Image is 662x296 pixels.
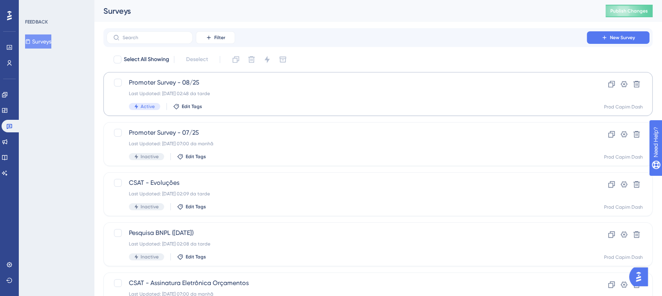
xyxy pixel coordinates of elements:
span: Inactive [141,204,159,210]
span: Pesquisa BNPL ([DATE]) [129,228,564,238]
span: Publish Changes [610,8,648,14]
button: Edit Tags [177,254,206,260]
span: Need Help? [18,2,49,11]
div: Prod Capim Dash [604,254,643,260]
div: Prod Capim Dash [604,154,643,160]
span: Inactive [141,153,159,160]
span: Edit Tags [186,153,206,160]
div: Last Updated: [DATE] 07:00 da manhã [129,141,564,147]
span: CSAT - Evoluções [129,178,564,188]
div: Last Updated: [DATE] 02:08 da tarde [129,241,564,247]
span: Deselect [186,55,208,64]
span: Promoter Survey - 07/25 [129,128,564,137]
button: Filter [196,31,235,44]
div: FEEDBACK [25,19,48,25]
button: Surveys [25,34,51,49]
span: New Survey [610,34,635,41]
span: Filter [214,34,225,41]
input: Search [123,35,186,40]
span: CSAT - Assinatura Eletrônica Orçamentos [129,278,564,288]
div: Prod Capim Dash [604,204,643,210]
span: Select All Showing [124,55,169,64]
iframe: UserGuiding AI Assistant Launcher [629,265,653,289]
span: Inactive [141,254,159,260]
div: Last Updated: [DATE] 02:09 da tarde [129,191,564,197]
span: Edit Tags [186,204,206,210]
span: Active [141,103,155,110]
div: Surveys [103,5,586,16]
button: Edit Tags [173,103,202,110]
span: Edit Tags [186,254,206,260]
button: Publish Changes [606,5,653,17]
div: Prod Capim Dash [604,104,643,110]
button: New Survey [587,31,649,44]
span: Edit Tags [182,103,202,110]
button: Edit Tags [177,204,206,210]
button: Deselect [179,52,215,67]
button: Edit Tags [177,153,206,160]
span: Promoter Survey - 08/25 [129,78,564,87]
div: Last Updated: [DATE] 02:48 da tarde [129,90,564,97]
